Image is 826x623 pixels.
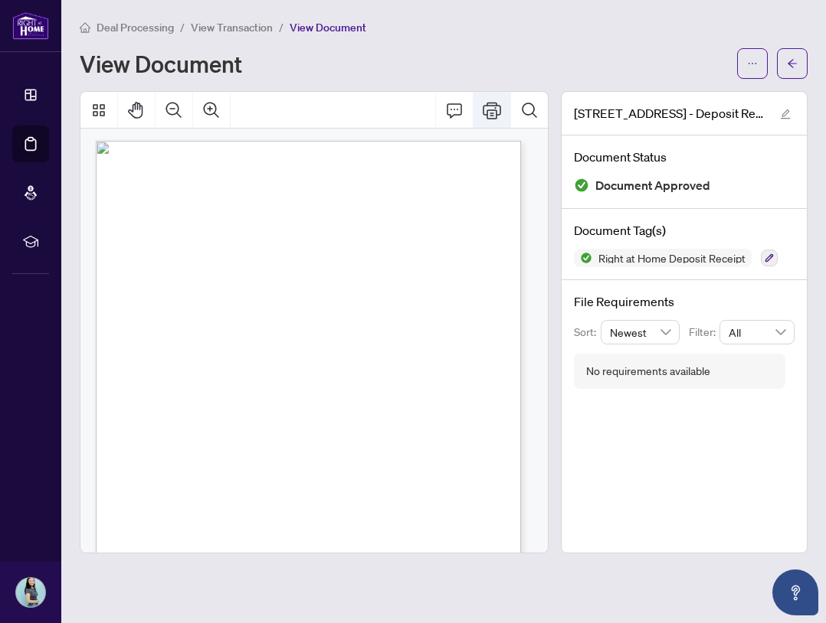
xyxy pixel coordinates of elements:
[574,148,795,166] h4: Document Status
[180,18,185,36] li: /
[729,321,785,344] span: All
[574,249,592,267] img: Status Icon
[586,363,710,380] div: No requirements available
[290,21,366,34] span: View Document
[574,292,795,311] h4: File Requirements
[80,51,242,76] h1: View Document
[574,104,765,122] span: [STREET_ADDRESS] - Deposit Receipt 2515221.pdf
[574,221,795,240] h4: Document Tag(s)
[12,11,49,40] img: logo
[595,175,710,196] span: Document Approved
[16,578,45,607] img: Profile Icon
[80,22,90,33] span: home
[191,21,273,34] span: View Transaction
[610,321,671,344] span: Newest
[780,109,791,119] span: edit
[747,58,758,69] span: ellipsis
[689,324,719,341] p: Filter:
[574,324,601,341] p: Sort:
[772,569,818,615] button: Open asap
[592,253,752,263] span: Right at Home Deposit Receipt
[97,21,174,34] span: Deal Processing
[787,58,798,69] span: arrow-left
[574,178,589,193] img: Document Status
[279,18,284,36] li: /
